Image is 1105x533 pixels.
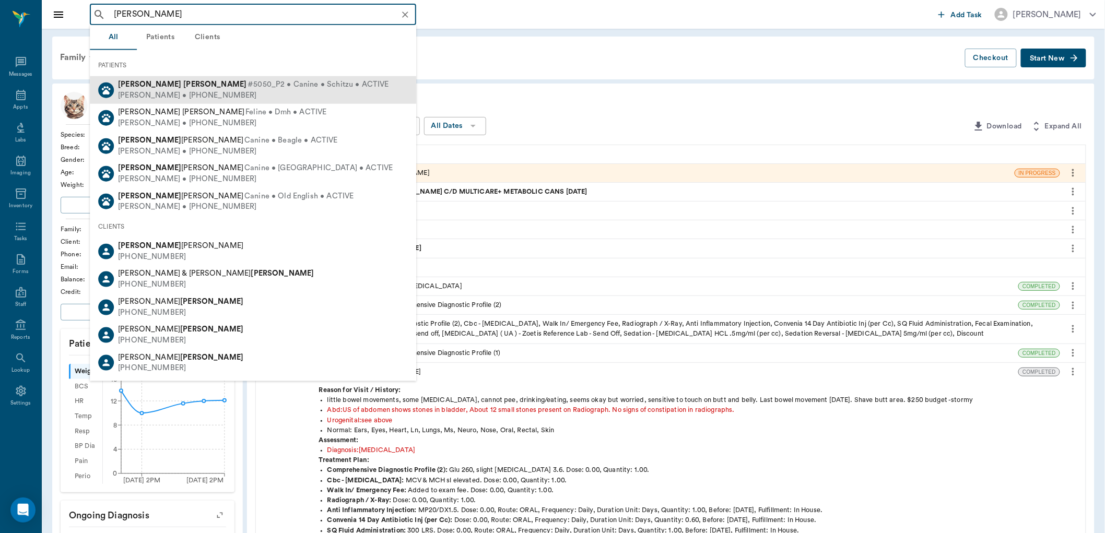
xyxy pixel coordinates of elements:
[118,80,181,88] b: [PERSON_NAME]
[1065,344,1082,362] button: more
[565,477,567,483] span: .
[118,108,244,116] span: [PERSON_NAME] [PERSON_NAME]
[118,146,338,157] div: [PERSON_NAME] • [PHONE_NUMBER]
[986,5,1104,24] button: [PERSON_NAME]
[61,130,104,139] div: Species :
[327,465,1082,475] div: Dose: 0.00, Quantity: 1.00
[319,187,590,197] span: RX REFILL AMAZON. [PERSON_NAME] C/D MULTICARE+ METABOLIC CANS [DATE]
[118,90,389,101] div: [PERSON_NAME] • [PHONE_NUMBER]
[61,224,104,234] div: Family :
[1065,240,1082,257] button: more
[244,135,338,146] span: Canine • Beagle • ACTIVE
[648,467,650,473] span: .
[327,477,404,483] strong: Cbc - [MEDICAL_DATA] :
[61,92,88,119] img: Profile Image
[113,446,117,453] tspan: 4
[327,485,1082,495] div: Dose: 0.00, Quantity: 1.00
[245,107,326,118] span: Feline • Dmh • ACTIVE
[113,422,117,429] tspan: 8
[319,437,359,443] strong: Assessment:
[1065,202,1082,220] button: more
[61,262,104,271] div: Email :
[118,335,243,346] div: [PHONE_NUMBER]
[69,364,102,379] div: Weight
[180,325,243,333] b: [PERSON_NAME]
[1019,368,1060,376] span: COMPLETED
[118,307,243,318] div: [PHONE_NUMBER]
[13,103,28,111] div: Appts
[327,476,1082,485] div: Dose: 0.00, Quantity: 1.00
[319,387,401,393] strong: Reason for Visit / History:
[118,136,243,144] span: [PERSON_NAME]
[449,467,566,473] span: Glu 260, slight [MEDICAL_DATA] 3.6.
[9,202,32,210] div: Inventory
[111,398,117,404] tspan: 12
[820,507,822,513] span: .
[69,409,102,424] div: Temp
[244,163,393,174] span: Canine • [GEOGRAPHIC_DATA] • ACTIVE
[90,54,416,76] div: PATIENTS
[327,467,448,473] strong: Comprehensive Diagnostic Profile (2) :
[1065,183,1082,200] button: more
[180,298,243,305] b: [PERSON_NAME]
[15,136,26,144] div: Labs
[934,5,986,24] button: Add Task
[113,470,117,477] tspan: 0
[69,439,102,454] div: BP Dia
[1018,349,1060,358] div: COMPLETED
[90,216,416,238] div: CLIENTS
[10,169,31,177] div: Imaging
[1018,282,1060,291] div: COMPLETED
[69,379,102,394] div: BCS
[118,353,243,361] span: [PERSON_NAME]
[118,269,314,277] span: [PERSON_NAME] & [PERSON_NAME]
[118,192,243,199] span: [PERSON_NAME]
[327,497,392,503] strong: Radiograph / X-Ray :
[118,118,326,129] div: [PERSON_NAME] • [PHONE_NUMBER]
[69,394,102,409] div: HR
[1045,120,1082,133] span: Expand All
[9,70,33,78] div: Messages
[14,235,27,243] div: Tasks
[406,477,484,483] span: MCV & MCH sl elevated.
[248,79,389,90] span: #5050_P2 • Canine • Schitzu • ACTIVE
[118,164,243,172] span: [PERSON_NAME]
[186,477,224,483] tspan: [DATE] 2PM
[61,287,104,297] div: Credit :
[327,395,1082,405] div: little bowel movements, some [MEDICAL_DATA], cannot pee, drinking/eating, seems okay but worried,...
[327,445,1082,455] div: Diagnosis : [MEDICAL_DATA]
[1021,49,1086,68] button: Start New
[61,168,104,177] div: Age :
[1026,117,1086,136] button: Expand All
[319,319,1056,339] div: Comprehensive Diagnostic Profile (2), Cbc - [MEDICAL_DATA], Walk In/ Emergency Fee, Radiograph / ...
[327,505,1082,515] div: Dose: 0.00, Route: ORAL, Frequency: Daily, Duration Unit: Days, Quantity: 1.00, Before: [DATE], F...
[69,454,102,469] div: Pain
[11,366,30,374] div: Lookup
[814,517,816,523] span: .
[137,25,184,50] button: Patients
[90,25,137,50] button: All
[118,136,181,144] b: [PERSON_NAME]
[183,80,246,88] b: [PERSON_NAME]
[61,501,234,527] p: Ongoing diagnosis
[10,399,31,407] div: Settings
[398,7,413,22] button: Clear
[327,405,1082,415] div: Abd : US of abdomen shows stones in bladder, About 12 small stones present on Radiograph. No sign...
[1065,277,1082,295] button: more
[551,487,554,493] span: .
[69,469,102,484] div: Perio
[1019,301,1060,309] span: COMPLETED
[118,174,393,185] div: [PERSON_NAME] • [PHONE_NUMBER]
[327,517,453,523] strong: Convenia 14 Day Antibiotic Inj (per Cc) :
[61,197,234,214] button: Add patient Special Care Note
[111,376,117,383] tspan: 16
[61,143,104,152] div: Breed :
[408,487,471,493] span: Added to exam fee.
[61,275,104,284] div: Balance :
[54,45,104,70] div: Family
[118,242,243,250] span: [PERSON_NAME]
[184,25,231,50] button: Clients
[61,250,104,259] div: Phone :
[118,164,181,172] b: [PERSON_NAME]
[15,301,26,309] div: Staff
